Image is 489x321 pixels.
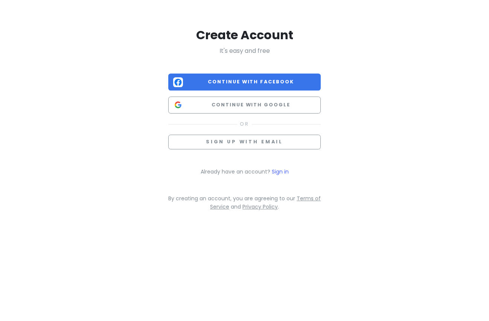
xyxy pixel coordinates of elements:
[210,195,321,210] a: Terms of Service
[168,46,321,56] p: It's easy and free
[168,74,321,91] button: Continue with Facebook
[168,97,321,114] button: Continue with Google
[272,168,289,175] a: Sign in
[168,135,321,149] button: Sign up with email
[173,100,183,110] img: Google logo
[173,77,183,87] img: Facebook logo
[242,203,278,210] a: Privacy Policy
[186,78,316,86] span: Continue with Facebook
[168,194,321,211] p: By creating an account, you are agreeing to our and .
[168,27,321,43] h2: Create Account
[168,167,321,176] p: Already have an account?
[206,138,283,145] span: Sign up with email
[186,101,316,109] span: Continue with Google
